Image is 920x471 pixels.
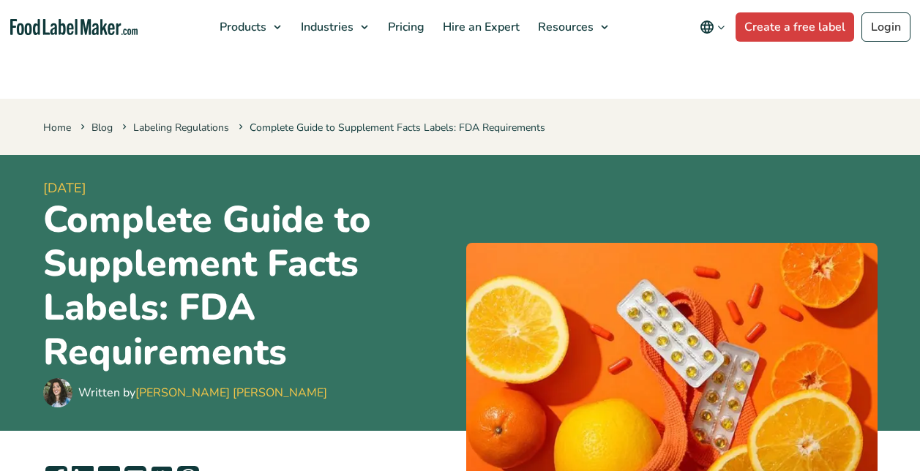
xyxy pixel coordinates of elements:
[43,178,455,198] span: [DATE]
[736,12,854,42] a: Create a free label
[384,19,426,35] span: Pricing
[215,19,268,35] span: Products
[43,121,71,135] a: Home
[135,385,327,401] a: [PERSON_NAME] [PERSON_NAME]
[43,378,72,407] img: Maria Abi Hanna - Food Label Maker
[861,12,910,42] a: Login
[10,19,138,36] a: Food Label Maker homepage
[236,121,545,135] span: Complete Guide to Supplement Facts Labels: FDA Requirements
[296,19,355,35] span: Industries
[438,19,521,35] span: Hire an Expert
[78,384,327,402] div: Written by
[91,121,113,135] a: Blog
[43,198,455,374] h1: Complete Guide to Supplement Facts Labels: FDA Requirements
[689,12,736,42] button: Change language
[133,121,229,135] a: Labeling Regulations
[534,19,595,35] span: Resources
